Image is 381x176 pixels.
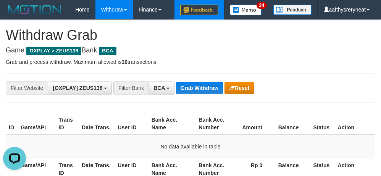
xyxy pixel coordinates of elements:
[274,113,310,135] th: Balance
[6,28,375,43] h1: Withdraw Grab
[48,81,112,95] button: [OXPLAY] ZEUS138
[53,85,102,91] span: [OXPLAY] ZEUS138
[115,113,149,135] th: User ID
[6,58,375,66] p: Grab and process withdraw. Maximum allowed is transactions.
[335,113,375,135] th: Action
[230,5,262,15] img: Button%20Memo.svg
[180,5,218,15] img: Feedback.jpg
[79,113,115,135] th: Date Trans.
[230,113,274,135] th: Amount
[176,82,223,94] button: Grab Withdraw
[257,2,267,9] span: 34
[310,113,334,135] th: Status
[56,113,79,135] th: Trans ID
[6,113,18,135] th: ID
[3,3,26,26] button: Open LiveChat chat widget
[26,47,81,55] span: OXPLAY > ZEUS138
[149,81,174,95] button: BCA
[195,113,230,135] th: Bank Acc. Number
[6,81,48,95] div: Filter Website
[18,113,55,135] th: Game/API
[121,59,128,65] strong: 10
[113,81,149,95] div: Filter Bank
[6,4,64,15] img: MOTION_logo.png
[224,82,254,94] button: Reset
[99,47,116,55] span: BCA
[273,5,312,15] img: panduan.png
[153,85,165,91] span: BCA
[149,113,196,135] th: Bank Acc. Name
[6,135,375,158] td: No data available in table
[6,47,375,54] h4: Game: Bank:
